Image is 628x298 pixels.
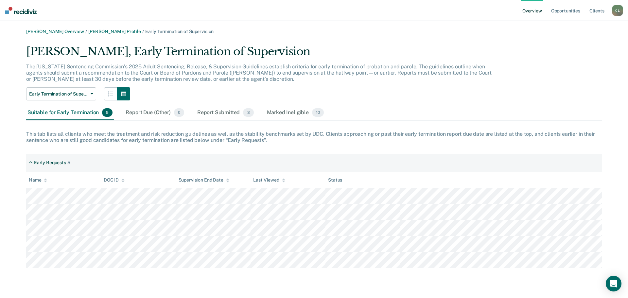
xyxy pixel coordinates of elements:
div: [PERSON_NAME], Early Termination of Supervision [26,45,497,63]
div: Open Intercom Messenger [606,276,621,291]
div: C L [612,5,623,16]
span: 3 [243,108,253,117]
a: [PERSON_NAME] Profile [88,29,141,34]
span: Early Termination of Supervision [145,29,214,34]
div: 5 [67,160,70,166]
div: Supervision End Date [179,177,229,183]
button: CL [612,5,623,16]
div: Status [328,177,342,183]
span: Early Termination of Supervision [29,91,88,97]
p: The [US_STATE] Sentencing Commission’s 2025 Adult Sentencing, Release, & Supervision Guidelines e... [26,63,492,82]
div: Marked Ineligible10 [266,106,325,120]
div: Early Requests [34,160,66,166]
div: Report Due (Other)0 [124,106,185,120]
a: [PERSON_NAME] Overview [26,29,84,34]
div: Name [29,177,47,183]
div: DOC ID [104,177,125,183]
img: Recidiviz [5,7,37,14]
div: This tab lists all clients who meet the treatment and risk reduction guidelines as well as the st... [26,131,602,143]
div: Early Requests5 [26,157,73,168]
span: / [84,29,88,34]
div: Suitable for Early Termination5 [26,106,114,120]
span: 10 [312,108,324,117]
button: Early Termination of Supervision [26,87,96,100]
span: / [141,29,145,34]
span: 0 [174,108,184,117]
span: 5 [102,108,113,117]
div: Report Submitted3 [196,106,255,120]
div: Last Viewed [253,177,285,183]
